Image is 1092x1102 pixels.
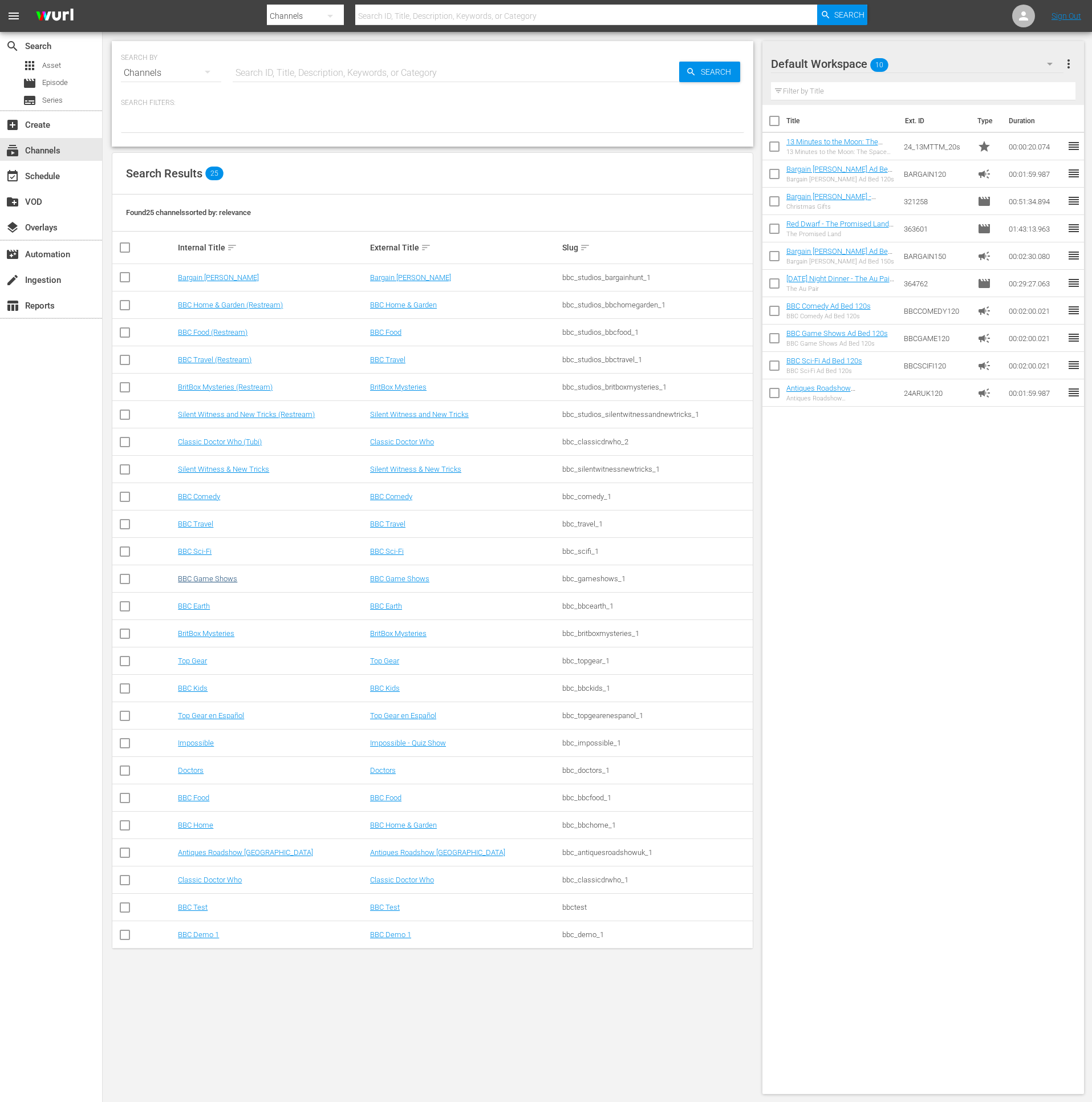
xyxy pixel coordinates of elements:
[977,222,991,236] span: Episode
[562,437,751,446] div: bbc_classicdrwho_2
[786,258,895,265] div: Bargain [PERSON_NAME] Ad Bed 150s
[562,241,751,254] div: Slug
[178,657,207,665] a: Top Gear
[562,465,751,473] div: bbc_silentwitnessnewtricks_1
[786,340,888,347] div: BBC Game Shows Ad Bed 120s
[679,62,740,82] button: Search
[870,53,888,77] span: 10
[562,520,751,528] div: bbc_travel_1
[178,437,262,446] a: Classic Doctor Who (Tubi)
[1062,57,1075,71] span: more_vert
[786,230,895,238] div: The Promised Land
[562,410,751,419] div: bbc_studios_silentwitnessandnewtricks_1
[370,273,451,282] a: Bargain [PERSON_NAME]
[370,684,400,692] a: BBC Kids
[1052,11,1081,21] a: Sign Out
[1067,249,1081,262] span: reorder
[178,876,242,884] a: Classic Doctor Who
[6,169,19,183] span: Schedule
[562,848,751,857] div: bbc_antiquesroadshowuk_1
[370,711,436,720] a: Top Gear en Español
[370,492,412,501] a: BBC Comedy
[899,379,973,407] td: 24ARUK120
[562,301,751,309] div: bbc_studios_bbchomegarden_1
[178,793,209,802] a: BBC Food
[786,203,895,210] div: Christmas Gifts
[1004,325,1067,352] td: 00:02:00.021
[562,328,751,337] div: bbc_studios_bbcfood_1
[562,547,751,556] div: bbc_scifi_1
[771,48,1063,80] div: Default Workspace
[786,285,895,293] div: The Au Pair
[786,395,895,402] div: Antiques Roadshow [GEOGRAPHIC_DATA] 2024 Ad Bed 120s
[1004,215,1067,242] td: 01:43:13.963
[23,59,36,72] span: Asset
[1004,379,1067,407] td: 00:01:59.987
[1004,242,1067,270] td: 00:02:30.080
[370,574,429,583] a: BBC Game Shows
[786,220,894,237] a: Red Dwarf - The Promised Land (S1E1)
[370,410,469,419] a: Silent Witness and New Tricks
[1067,358,1081,372] span: reorder
[23,76,36,90] span: Episode
[178,766,204,775] a: Doctors
[899,352,973,379] td: BBCSCIFI120
[1067,331,1081,345] span: reorder
[562,903,751,911] div: bbctest
[562,355,751,364] div: bbc_studios_bbctravel_1
[178,684,208,692] a: BBC Kids
[1004,133,1067,160] td: 00:00:20.074
[786,137,883,155] a: 13 Minutes to the Moon: The Space Shuttle 20s Promo
[562,711,751,720] div: bbc_topgearenespanol_1
[126,167,202,180] span: Search Results
[1004,352,1067,379] td: 00:02:00.021
[786,329,888,338] a: BBC Game Shows Ad Bed 120s
[178,547,212,556] a: BBC Sci-Fi
[178,520,213,528] a: BBC Travel
[786,247,892,264] a: Bargain [PERSON_NAME] Ad Bed 150s
[178,848,313,857] a: Antiques Roadshow [GEOGRAPHIC_DATA]
[178,410,315,419] a: Silent Witness and New Tricks (Restream)
[1067,139,1081,153] span: reorder
[1067,276,1081,290] span: reorder
[562,876,751,884] div: bbc_classicdrwho_1
[562,684,751,692] div: bbc_bbckids_1
[6,248,19,261] span: Automation
[1067,194,1081,208] span: reorder
[977,277,991,290] span: Episode
[370,547,404,556] a: BBC Sci-Fi
[786,176,895,183] div: Bargain [PERSON_NAME] Ad Bed 120s
[899,188,973,215] td: 321258
[1004,270,1067,297] td: 00:29:27.063
[370,766,396,775] a: Doctors
[121,98,744,108] p: Search Filters:
[580,242,590,253] span: sort
[370,602,402,610] a: BBC Earth
[899,242,973,270] td: BARGAIN150
[370,437,434,446] a: Classic Doctor Who
[178,574,237,583] a: BBC Game Shows
[370,793,401,802] a: BBC Food
[562,739,751,747] div: bbc_impossible_1
[786,384,883,410] a: Antiques Roadshow [GEOGRAPHIC_DATA] 2024 Ad Bed 120s
[370,241,559,254] div: External Title
[786,274,894,309] a: [DATE] Night Dinner - The Au Pair (S6E3) ((NEW) [DATE] Night Dinner - The Au Pair (S6E3) (00:30:00))
[977,304,991,318] span: Ad
[6,39,19,53] span: Search
[977,249,991,263] span: Ad
[370,465,461,473] a: Silent Witness & New Tricks
[899,270,973,297] td: 364762
[1004,160,1067,188] td: 00:01:59.987
[178,301,283,309] a: BBC Home & Garden (Restream)
[971,105,1002,137] th: Type
[977,140,991,153] span: Promo
[1004,297,1067,325] td: 00:02:00.021
[1004,188,1067,215] td: 00:51:34.894
[899,297,973,325] td: BBCCOMEDY120
[562,766,751,775] div: bbc_doctors_1
[562,492,751,501] div: bbc_comedy_1
[562,383,751,391] div: bbc_studios_britboxmysteries_1
[370,903,400,911] a: BBC Test
[178,930,219,939] a: BBC Demo 1
[786,105,898,137] th: Title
